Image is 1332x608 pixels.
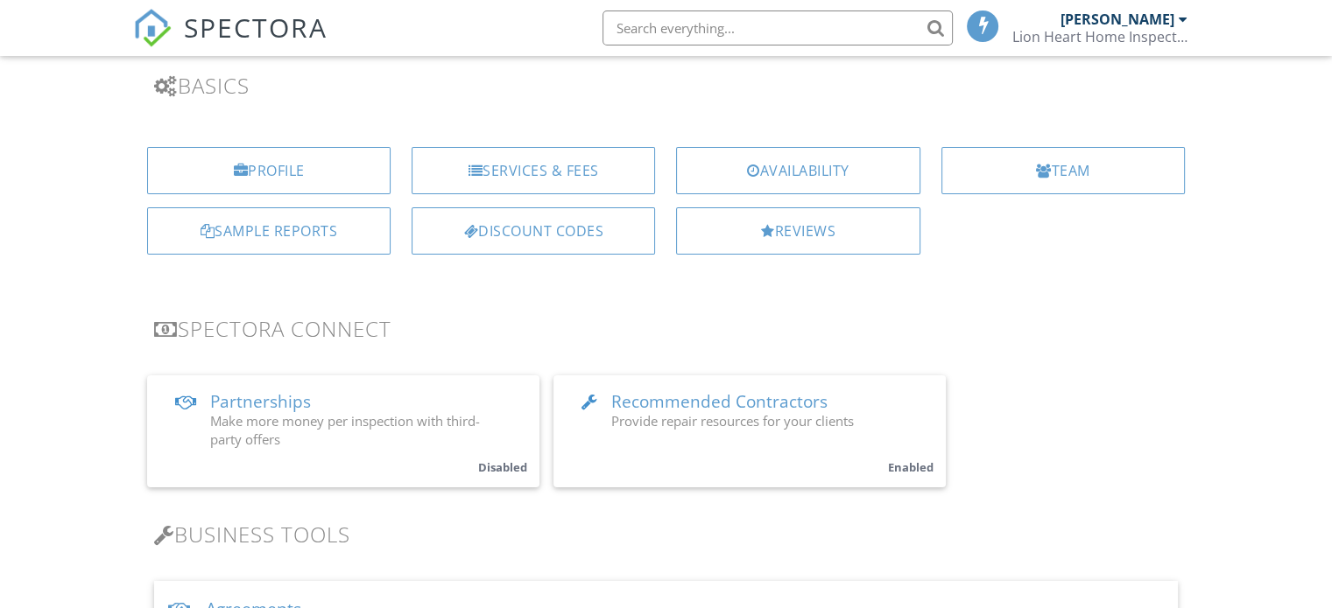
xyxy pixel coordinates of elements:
[147,207,391,255] a: Sample Reports
[133,24,328,60] a: SPECTORA
[184,9,328,45] span: SPECTORA
[676,147,920,194] a: Availability
[553,375,946,487] a: Recommended Contractors Provide repair resources for your clients Enabled
[888,459,934,475] small: Enabled
[147,147,391,194] a: Profile
[1061,10,1174,28] div: [PERSON_NAME]
[154,522,1178,546] h3: Business Tools
[147,375,539,487] a: Partnerships Make more money per inspection with third-party offers Disabled
[611,390,828,413] span: Recommended Contractors
[676,207,920,255] a: Reviews
[154,73,1178,97] h3: Basics
[611,412,854,430] span: Provide repair resources for your clients
[412,207,655,255] a: Discount Codes
[603,10,953,45] input: Search everything...
[478,459,527,475] small: Disabled
[210,390,311,413] span: Partnerships
[154,317,1178,340] h3: Spectora Connect
[210,412,480,448] span: Make more money per inspection with third-party offers
[133,9,172,47] img: The Best Home Inspection Software - Spectora
[412,147,655,194] a: Services & Fees
[1012,28,1188,45] div: Lion Heart Home Inspections, LLC
[941,147,1185,194] a: Team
